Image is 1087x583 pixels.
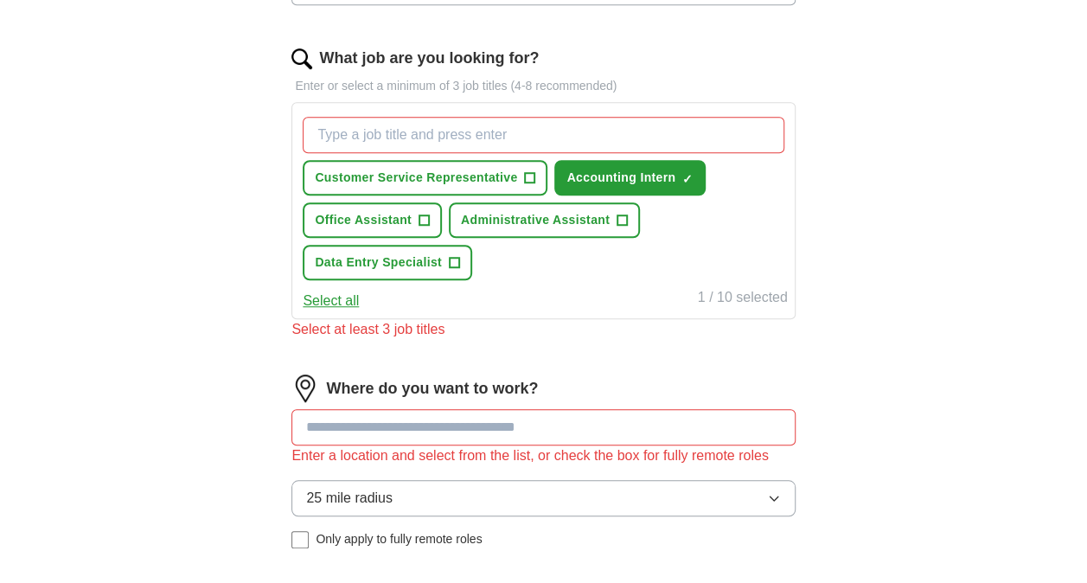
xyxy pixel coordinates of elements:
label: Where do you want to work? [326,377,538,400]
div: Enter a location and select from the list, or check the box for fully remote roles [291,445,795,466]
img: location.png [291,375,319,402]
div: Select at least 3 job titles [291,319,795,340]
span: Office Assistant [315,211,412,229]
button: Office Assistant [303,202,442,238]
button: Customer Service Representative [303,160,547,195]
span: Administrative Assistant [461,211,610,229]
div: 1 / 10 selected [698,287,788,311]
span: Customer Service Representative [315,169,517,187]
button: Data Entry Specialist [303,245,472,280]
span: Only apply to fully remote roles [316,530,482,548]
input: Type a job title and press enter [303,117,783,153]
p: Enter or select a minimum of 3 job titles (4-8 recommended) [291,77,795,95]
span: 25 mile radius [306,488,393,509]
span: Accounting Intern [566,169,675,187]
button: 25 mile radius [291,480,795,516]
input: Only apply to fully remote roles [291,531,309,548]
label: What job are you looking for? [319,47,539,70]
button: Select all [303,291,359,311]
button: Administrative Assistant [449,202,640,238]
img: search.png [291,48,312,69]
span: Data Entry Specialist [315,253,442,272]
button: Accounting Intern✓ [554,160,706,195]
span: ✓ [682,172,693,186]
